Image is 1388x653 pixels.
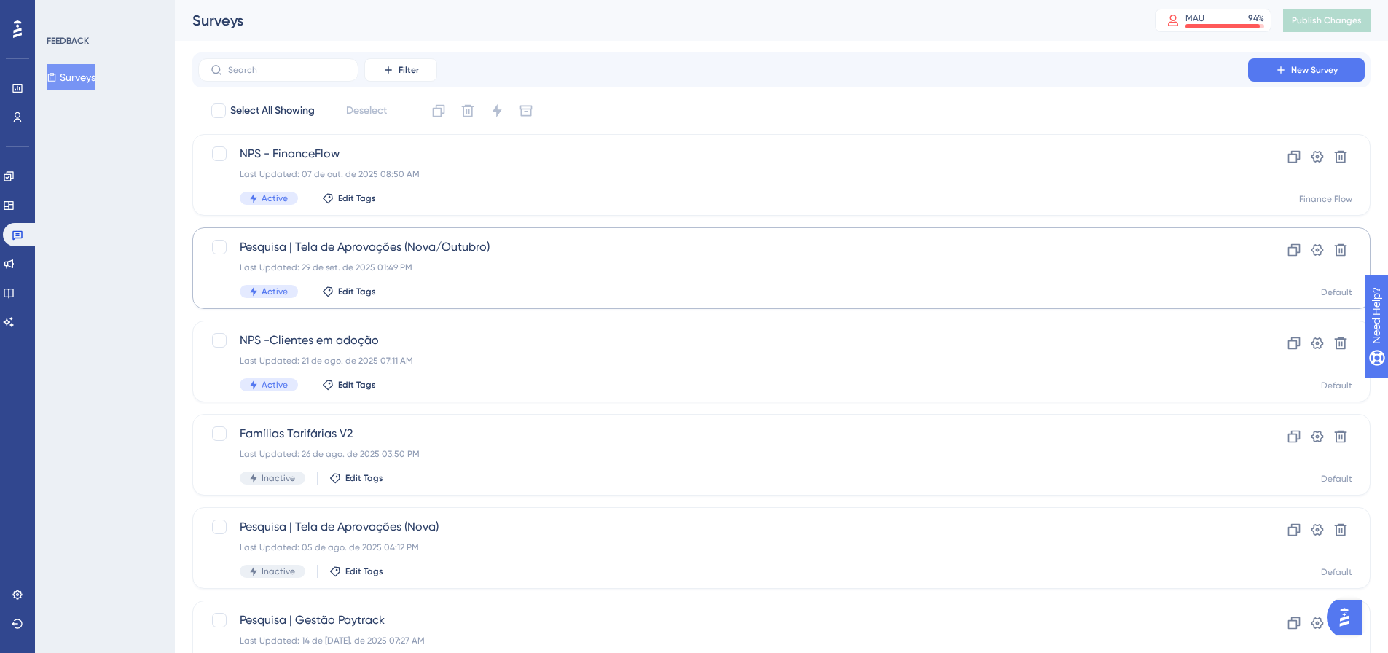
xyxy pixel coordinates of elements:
[240,168,1207,180] div: Last Updated: 07 de out. de 2025 08:50 AM
[262,566,295,577] span: Inactive
[1299,193,1352,205] div: Finance Flow
[345,472,383,484] span: Edit Tags
[1321,566,1352,578] div: Default
[322,379,376,391] button: Edit Tags
[345,566,383,577] span: Edit Tags
[240,425,1207,442] span: Famílias Tarifárias V2
[240,448,1207,460] div: Last Updated: 26 de ago. de 2025 03:50 PM
[322,286,376,297] button: Edit Tags
[262,472,295,484] span: Inactive
[47,35,89,47] div: FEEDBACK
[1185,12,1204,24] div: MAU
[240,541,1207,553] div: Last Updated: 05 de ago. de 2025 04:12 PM
[240,238,1207,256] span: Pesquisa | Tela de Aprovações (Nova/Outubro)
[262,286,288,297] span: Active
[228,65,346,75] input: Search
[329,472,383,484] button: Edit Tags
[346,102,387,120] span: Deselect
[262,192,288,204] span: Active
[1321,473,1352,485] div: Default
[47,64,95,90] button: Surveys
[240,611,1207,629] span: Pesquisa | Gestão Paytrack
[364,58,437,82] button: Filter
[262,379,288,391] span: Active
[1321,380,1352,391] div: Default
[322,192,376,204] button: Edit Tags
[240,332,1207,349] span: NPS -Clientes em adoção
[338,192,376,204] span: Edit Tags
[240,355,1207,367] div: Last Updated: 21 de ago. de 2025 07:11 AM
[399,64,419,76] span: Filter
[1248,58,1365,82] button: New Survey
[230,102,315,120] span: Select All Showing
[1327,595,1371,639] iframe: UserGuiding AI Assistant Launcher
[333,98,400,124] button: Deselect
[1292,15,1362,26] span: Publish Changes
[240,262,1207,273] div: Last Updated: 29 de set. de 2025 01:49 PM
[1248,12,1264,24] div: 94 %
[240,518,1207,536] span: Pesquisa | Tela de Aprovações (Nova)
[329,566,383,577] button: Edit Tags
[338,286,376,297] span: Edit Tags
[338,379,376,391] span: Edit Tags
[1321,286,1352,298] div: Default
[1283,9,1371,32] button: Publish Changes
[192,10,1118,31] div: Surveys
[240,635,1207,646] div: Last Updated: 14 de [DATE]. de 2025 07:27 AM
[240,145,1207,163] span: NPS - FinanceFlow
[34,4,91,21] span: Need Help?
[1291,64,1338,76] span: New Survey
